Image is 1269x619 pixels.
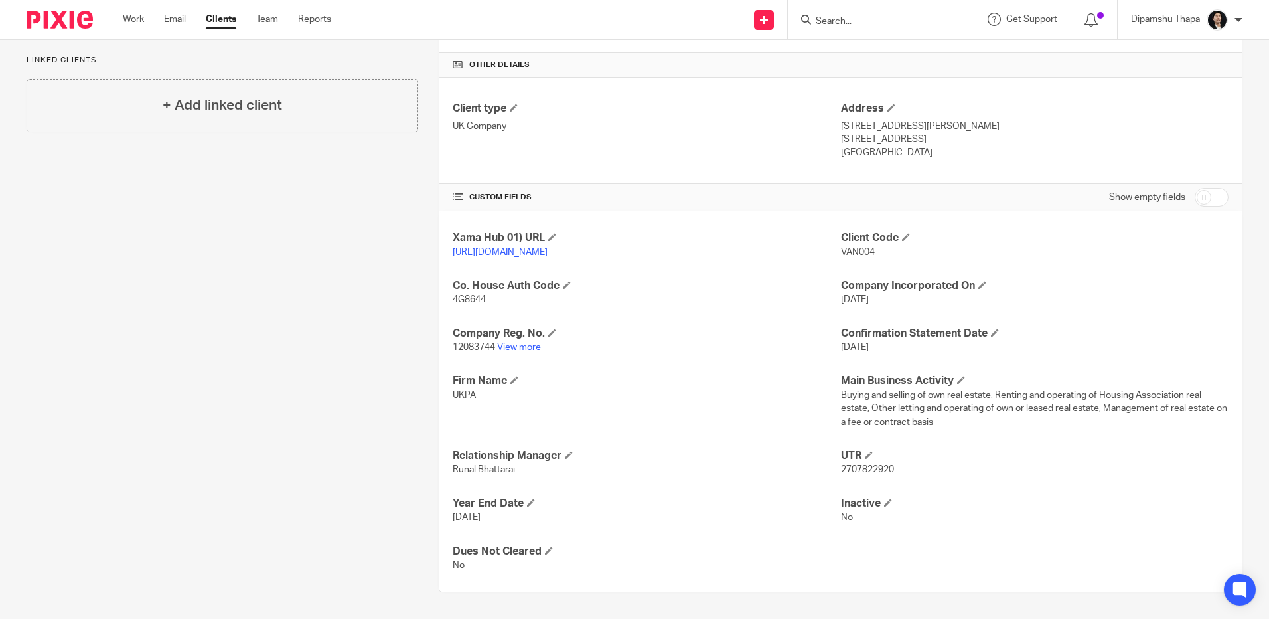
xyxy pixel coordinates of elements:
h4: Co. House Auth Code [453,279,840,293]
p: [STREET_ADDRESS] [841,133,1229,146]
h4: Company Incorporated On [841,279,1229,293]
a: [URL][DOMAIN_NAME] [453,248,548,257]
h4: Address [841,102,1229,116]
span: Get Support [1006,15,1057,24]
h4: CUSTOM FIELDS [453,192,840,203]
span: [DATE] [841,295,869,304]
a: Reports [298,13,331,26]
a: Work [123,13,144,26]
span: Runal Bhattarai [453,465,515,474]
p: [STREET_ADDRESS][PERSON_NAME] [841,120,1229,133]
p: [GEOGRAPHIC_DATA] [841,146,1229,159]
span: 4G8644 [453,295,486,304]
p: Linked clients [27,55,418,66]
h4: Relationship Manager [453,449,840,463]
h4: UTR [841,449,1229,463]
h4: Dues Not Cleared [453,545,840,559]
span: Buying and selling of own real estate, Renting and operating of Housing Association real estate, ... [841,391,1227,427]
a: View more [497,343,541,352]
h4: Firm Name [453,374,840,388]
h4: Main Business Activity [841,374,1229,388]
p: UK Company [453,120,840,133]
label: Show empty fields [1109,191,1185,204]
img: Pixie [27,11,93,29]
a: Clients [206,13,236,26]
span: Other details [469,60,530,70]
span: UKPA [453,391,476,400]
h4: Year End Date [453,497,840,511]
span: No [841,513,853,522]
h4: Client type [453,102,840,116]
a: Team [256,13,278,26]
span: VAN004 [841,248,875,257]
h4: Xama Hub 01) URL [453,231,840,245]
img: Dipamshu2.jpg [1207,9,1228,31]
span: 12083744 [453,343,495,352]
span: [DATE] [841,343,869,352]
span: 2707822920 [841,465,894,474]
h4: Confirmation Statement Date [841,327,1229,341]
span: [DATE] [453,513,481,522]
p: Dipamshu Thapa [1131,13,1200,26]
input: Search [814,16,934,28]
h4: + Add linked client [163,95,282,116]
h4: Inactive [841,497,1229,511]
h4: Company Reg. No. [453,327,840,341]
h4: Client Code [841,231,1229,245]
span: No [453,561,465,570]
a: Email [164,13,186,26]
